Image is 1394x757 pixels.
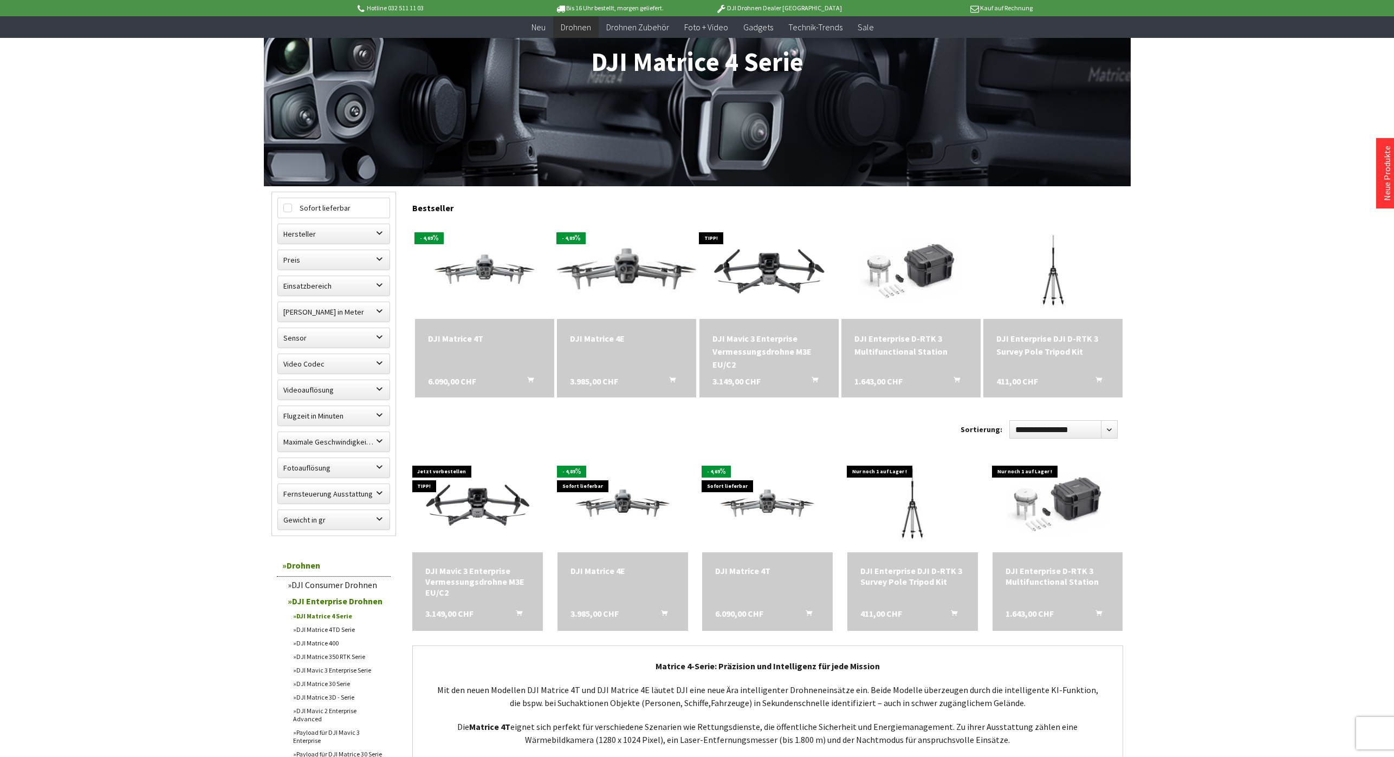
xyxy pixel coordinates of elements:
[288,677,391,690] a: DJI Matrice 30 Serie
[656,375,682,389] button: In den Warenkorb
[712,332,826,371] div: DJI Mavic 3 Enterprise Vermessungsdrohne M3E EU/C2
[941,375,967,389] button: In den Warenkorb
[846,221,976,319] img: DJI Enterprise D-RTK 3 Multifunctional Station
[425,608,474,619] span: 3.149,00 CHF
[847,455,977,552] img: DJI Enterprise DJI D-RTK 3 Survey Pole Tripod Kit
[570,375,618,388] span: 3.985,00 CHF
[854,375,903,388] span: 1.643,00 CHF
[699,231,839,309] img: DJI Mavic 3E
[531,22,546,32] span: Neu
[788,22,842,32] span: Technik-Trends
[712,332,826,371] a: DJI Mavic 3 Enterprise Vermessungsdrohne M3E EU/C2 3.149,00 CHF In den Warenkorb
[656,661,880,671] span: Matrice 4-Serie: Präzision und Intelligenz für jede Mission
[469,721,510,732] span: Matrice 4T
[428,332,541,345] a: DJI Matrice 4T 6.090,00 CHF In den Warenkorb
[288,663,391,677] a: DJI Mavic 3 Enterprise Serie
[288,609,391,623] a: DJI Matrice 4 Serie
[570,332,683,345] a: DJI Matrice 4E 3.985,00 CHF In den Warenkorb
[694,2,863,15] p: DJI Drohnen Dealer [GEOGRAPHIC_DATA]
[996,332,1110,358] div: DJI Enterprise DJI D-RTK 3 Survey Pole Tripod Kit
[781,16,850,38] a: Technik-Trends
[412,192,1123,219] div: Bestseller
[570,565,675,576] a: DJI Matrice 4E 3.985,00 CHF In den Warenkorb
[860,565,965,587] div: DJI Enterprise DJI D-RTK 3 Survey Pole Tripod Kit
[356,2,525,15] p: Hotline 032 511 11 03
[428,375,476,388] span: 6.090,00 CHF
[702,467,833,541] img: DJI Matrice 4T
[282,577,391,593] a: DJI Consumer Drohnen
[278,510,390,530] label: Gewicht in gr
[278,380,390,400] label: Videoauflösung
[278,250,390,270] label: Preis
[860,565,965,587] a: DJI Enterprise DJI D-RTK 3 Survey Pole Tripod Kit 411,00 CHF In den Warenkorb
[561,22,591,32] span: Drohnen
[288,636,391,650] a: DJI Matrice 400
[278,406,390,426] label: Flugzeit in Minuten
[938,608,964,622] button: In den Warenkorb
[278,432,390,452] label: Maximale Geschwindigkeit in km/h
[288,726,391,747] a: Payload für DJI Mavic 3 Enterprise
[570,565,675,576] div: DJI Matrice 4E
[799,375,825,389] button: In den Warenkorb
[271,49,1123,76] h1: DJI Matrice 4 Serie
[993,455,1123,552] img: DJI Enterprise D-RTK 3 Multifunctional Station
[503,608,529,622] button: In den Warenkorb
[648,608,674,622] button: In den Warenkorb
[524,16,553,38] a: Neu
[677,16,736,38] a: Foto + Video
[415,231,554,309] img: DJI Matrice 4T
[278,328,390,348] label: Sensor
[715,565,820,576] div: DJI Matrice 4T
[288,704,391,726] a: DJI Mavic 2 Enterprise Advanced
[606,22,669,32] span: Drohnen Zubehör
[854,332,968,358] div: DJI Enterprise D-RTK 3 Multifunctional Station
[425,565,530,598] a: DJI Mavic 3 Enterprise Vermessungsdrohne M3E EU/C2 3.149,00 CHF In den Warenkorb
[288,690,391,704] a: DJI Matrice 3D - Serie
[570,332,683,345] div: DJI Matrice 4E
[1006,565,1110,587] div: DJI Enterprise D-RTK 3 Multifunctional Station
[715,565,820,576] a: DJI Matrice 4T 6.090,00 CHF In den Warenkorb
[599,16,677,38] a: Drohnen Zubehör
[514,375,540,389] button: In den Warenkorb
[278,276,390,296] label: Einsatzbereich
[961,421,1002,438] label: Sortierung:
[282,593,391,609] a: DJI Enterprise Drohnen
[278,198,390,218] label: Sofort lieferbar
[1382,146,1392,201] a: Neue Produkte
[988,221,1118,319] img: DJI Enterprise DJI D-RTK 3 Survey Pole Tripod Kit
[858,22,874,32] span: Sale
[412,467,543,541] img: DJI Mavic 3E
[437,684,1098,708] span: Mit den neuen Modellen DJI Matrice 4T und DJI Matrice 4E läutet DJI eine neue Ära intelligenter D...
[854,332,968,358] a: DJI Enterprise D-RTK 3 Multifunctional Station 1.643,00 CHF In den Warenkorb
[278,458,390,478] label: Fotoauflösung
[715,608,763,619] span: 6.090,00 CHF
[557,467,688,541] img: DJI Matrice 4E
[996,332,1110,358] a: DJI Enterprise DJI D-RTK 3 Survey Pole Tripod Kit 411,00 CHF In den Warenkorb
[996,375,1038,388] span: 411,00 CHF
[712,375,761,388] span: 3.149,00 CHF
[288,623,391,636] a: DJI Matrice 4TD Serie
[1006,565,1110,587] a: DJI Enterprise D-RTK 3 Multifunctional Station 1.643,00 CHF In den Warenkorb
[457,721,1078,745] span: Die eignet sich perfekt für verschiedene Szenarien wie Rettungsdienste, die öffentliche Sicherhei...
[278,484,390,504] label: Fernsteuerung Ausstattung
[793,608,819,622] button: In den Warenkorb
[525,2,694,15] p: Bis 16 Uhr bestellt, morgen geliefert.
[684,22,728,32] span: Foto + Video
[850,16,881,38] a: Sale
[278,302,390,322] label: Maximale Flughöhe in Meter
[425,565,530,598] div: DJI Mavic 3 Enterprise Vermessungsdrohne M3E EU/C2
[1082,608,1108,622] button: In den Warenkorb
[553,16,599,38] a: Drohnen
[277,554,391,577] a: Drohnen
[743,22,773,32] span: Gadgets
[1006,608,1054,619] span: 1.643,00 CHF
[570,608,619,619] span: 3.985,00 CHF
[860,608,902,619] span: 411,00 CHF
[278,354,390,374] label: Video Codec
[529,215,724,325] img: DJI Matrice 4E
[288,650,391,663] a: DJI Matrice 350 RTK Serie
[1082,375,1108,389] button: In den Warenkorb
[278,224,390,244] label: Hersteller
[428,332,541,345] div: DJI Matrice 4T
[864,2,1033,15] p: Kauf auf Rechnung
